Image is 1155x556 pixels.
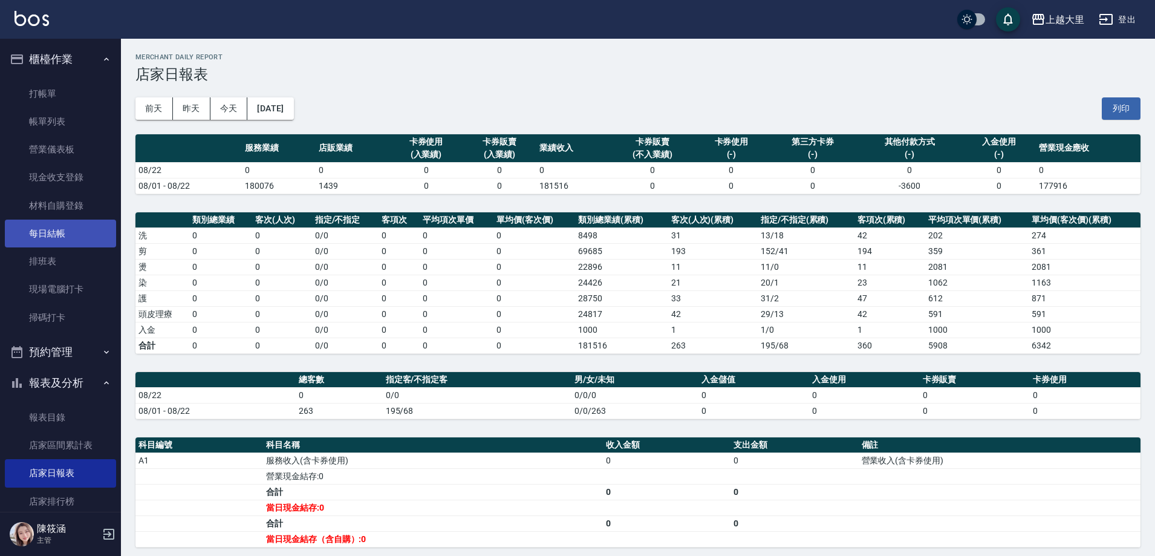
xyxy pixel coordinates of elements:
[493,290,575,306] td: 0
[771,148,854,161] div: (-)
[379,306,420,322] td: 0
[610,162,695,178] td: 0
[135,243,189,259] td: 剪
[809,403,920,419] td: 0
[1029,227,1140,243] td: 274
[668,322,758,338] td: 1
[920,403,1030,419] td: 0
[758,275,854,290] td: 20 / 1
[252,259,312,275] td: 0
[1036,134,1140,163] th: 營業現金應收
[189,212,252,228] th: 類別總業績
[379,227,420,243] td: 0
[854,338,925,353] td: 360
[379,322,420,338] td: 0
[5,431,116,459] a: 店家區間累計表
[668,275,758,290] td: 21
[379,259,420,275] td: 0
[965,148,1033,161] div: (-)
[135,437,1140,548] table: a dense table
[695,178,769,194] td: 0
[698,372,809,388] th: 入金儲值
[1094,8,1140,31] button: 登出
[925,338,1029,353] td: 5908
[379,338,420,353] td: 0
[575,290,668,306] td: 28750
[5,163,116,191] a: 現金收支登錄
[296,387,383,403] td: 0
[536,178,610,194] td: 181516
[925,290,1029,306] td: 612
[962,178,1036,194] td: 0
[730,453,858,468] td: 0
[613,136,692,148] div: 卡券販賣
[135,372,1140,419] table: a dense table
[1029,259,1140,275] td: 2081
[420,243,493,259] td: 0
[861,148,959,161] div: (-)
[316,162,389,178] td: 0
[135,162,242,178] td: 08/22
[758,290,854,306] td: 31 / 2
[854,306,925,322] td: 42
[1029,322,1140,338] td: 1000
[1029,290,1140,306] td: 871
[575,212,668,228] th: 類別總業績(累積)
[420,259,493,275] td: 0
[668,212,758,228] th: 客次(人次)(累積)
[603,437,730,453] th: 收入金額
[758,227,854,243] td: 13 / 18
[135,134,1140,194] table: a dense table
[493,212,575,228] th: 單均價(客次價)
[5,336,116,368] button: 預約管理
[854,322,925,338] td: 1
[189,243,252,259] td: 0
[730,515,858,531] td: 0
[135,178,242,194] td: 08/01 - 08/22
[575,227,668,243] td: 8498
[189,275,252,290] td: 0
[135,97,173,120] button: 前天
[1036,178,1140,194] td: 177916
[575,322,668,338] td: 1000
[263,437,603,453] th: 科目名稱
[37,535,99,546] p: 主管
[925,275,1029,290] td: 1062
[668,243,758,259] td: 193
[135,403,296,419] td: 08/01 - 08/22
[189,306,252,322] td: 0
[379,290,420,306] td: 0
[383,387,572,403] td: 0/0
[312,338,379,353] td: 0/0
[1036,162,1140,178] td: 0
[771,136,854,148] div: 第三方卡券
[37,523,99,535] h5: 陳筱涵
[463,162,536,178] td: 0
[420,338,493,353] td: 0
[603,484,730,500] td: 0
[1026,7,1089,32] button: 上越大里
[571,372,698,388] th: 男/女/未知
[263,468,603,484] td: 營業現金結存:0
[575,275,668,290] td: 24426
[466,136,533,148] div: 卡券販賣
[189,322,252,338] td: 0
[575,259,668,275] td: 22896
[668,338,758,353] td: 263
[296,372,383,388] th: 總客數
[420,212,493,228] th: 平均項次單價
[1029,306,1140,322] td: 591
[493,338,575,353] td: 0
[263,531,603,547] td: 當日現金結存（含自購）:0
[768,162,857,178] td: 0
[996,7,1020,31] button: save
[925,322,1029,338] td: 1000
[5,220,116,247] a: 每日結帳
[135,275,189,290] td: 染
[1102,97,1140,120] button: 列印
[316,134,389,163] th: 店販業績
[392,148,460,161] div: (入業績)
[758,338,854,353] td: 195/68
[1030,372,1140,388] th: 卡券使用
[389,178,463,194] td: 0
